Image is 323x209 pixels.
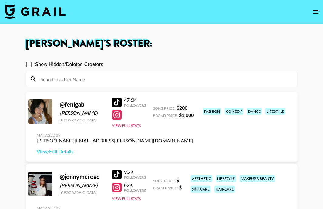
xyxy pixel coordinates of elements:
div: Followers [124,188,146,193]
div: [PERSON_NAME] [60,110,105,116]
span: Brand Price: [153,186,178,190]
div: fashion [203,108,221,115]
strong: $ [177,177,179,183]
div: lifestyle [216,175,236,182]
div: skincare [191,186,211,193]
div: 9.2K [124,169,146,175]
span: Show Hidden/Deleted Creators [35,61,103,68]
img: Grail Talent [5,4,66,19]
div: 47.6K [124,97,146,103]
button: View Full Stats [112,123,141,128]
div: @ jennymcread [60,173,105,181]
input: Search by User Name [37,74,294,84]
div: [PERSON_NAME] [60,182,105,188]
div: Managed By [37,133,193,138]
div: 82K [124,182,146,188]
div: [GEOGRAPHIC_DATA] [60,190,105,195]
div: Followers [124,103,146,108]
h1: [PERSON_NAME] 's Roster: [26,39,298,48]
span: Song Price: [153,106,175,111]
div: comedy [225,108,243,115]
button: View Full Stats [112,196,141,201]
div: dance [247,108,262,115]
button: open drawer [310,6,322,18]
div: [PERSON_NAME][EMAIL_ADDRESS][PERSON_NAME][DOMAIN_NAME] [37,138,193,144]
div: makeup & beauty [240,175,275,182]
strong: $ 1,000 [179,112,194,118]
a: View/Edit Details [37,148,193,154]
div: [GEOGRAPHIC_DATA] [60,118,105,122]
div: aesthetic [191,175,212,182]
strong: $ 200 [177,105,187,111]
strong: $ [179,184,182,190]
span: Brand Price: [153,113,178,118]
div: Followers [124,175,146,180]
div: haircare [214,186,235,193]
div: lifestyle [265,108,285,115]
div: @ fenigab [60,101,105,108]
span: Song Price: [153,178,175,183]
